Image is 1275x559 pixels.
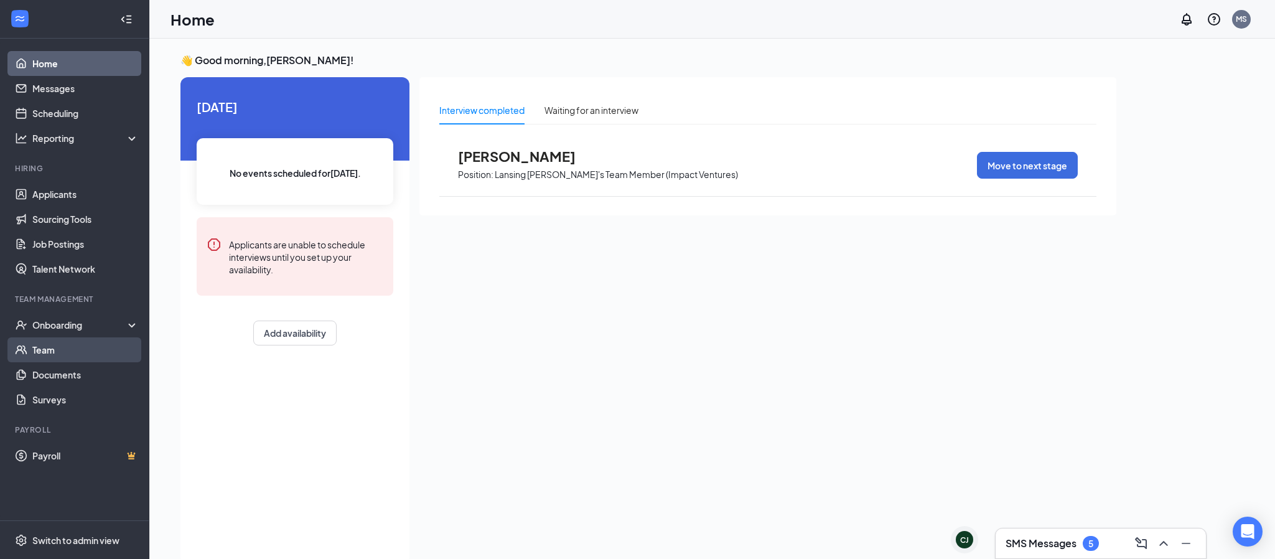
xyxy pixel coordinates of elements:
[32,207,139,232] a: Sourcing Tools
[1156,536,1171,551] svg: ChevronUp
[32,76,139,101] a: Messages
[207,237,222,252] svg: Error
[32,232,139,256] a: Job Postings
[32,319,128,331] div: Onboarding
[32,256,139,281] a: Talent Network
[170,9,215,30] h1: Home
[544,103,638,117] div: Waiting for an interview
[458,148,595,164] span: [PERSON_NAME]
[15,132,27,144] svg: Analysis
[32,101,139,126] a: Scheduling
[253,321,337,345] button: Add availability
[495,169,738,181] p: Lansing [PERSON_NAME]'s Team Member (Impact Ventures)
[32,182,139,207] a: Applicants
[180,54,1116,67] h3: 👋 Good morning, [PERSON_NAME] !
[977,152,1078,179] button: Move to next stage
[1233,517,1263,547] div: Open Intercom Messenger
[15,425,136,435] div: Payroll
[120,13,133,26] svg: Collapse
[1154,533,1174,553] button: ChevronUp
[1088,538,1093,549] div: 5
[32,534,119,547] div: Switch to admin view
[1179,12,1194,27] svg: Notifications
[197,97,393,116] span: [DATE]
[458,169,493,181] p: Position:
[1176,533,1196,553] button: Minimize
[1131,533,1151,553] button: ComposeMessage
[32,337,139,362] a: Team
[32,51,139,76] a: Home
[32,387,139,412] a: Surveys
[15,534,27,547] svg: Settings
[1236,14,1247,24] div: MS
[960,535,969,545] div: CJ
[32,132,139,144] div: Reporting
[14,12,26,25] svg: WorkstreamLogo
[15,294,136,304] div: Team Management
[1134,536,1149,551] svg: ComposeMessage
[15,319,27,331] svg: UserCheck
[15,163,136,174] div: Hiring
[439,103,525,117] div: Interview completed
[229,237,383,276] div: Applicants are unable to schedule interviews until you set up your availability.
[1006,537,1077,550] h3: SMS Messages
[230,166,361,180] span: No events scheduled for [DATE] .
[32,362,139,387] a: Documents
[1207,12,1221,27] svg: QuestionInfo
[32,443,139,468] a: PayrollCrown
[1179,536,1193,551] svg: Minimize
